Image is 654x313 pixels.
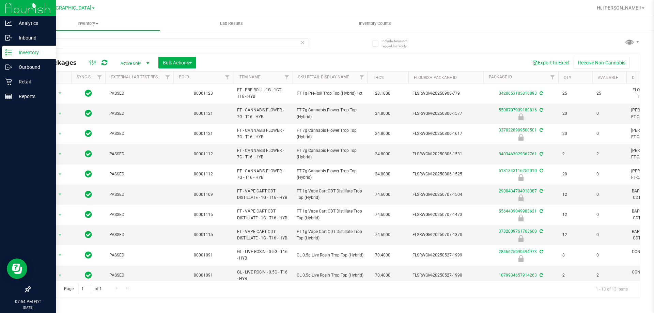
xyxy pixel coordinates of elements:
span: select [56,250,64,260]
span: 25 [562,90,588,97]
span: 1 - 13 of 13 items [590,284,633,294]
inline-svg: Inbound [5,34,12,41]
span: Sync from Compliance System [539,91,543,96]
p: Retail [12,78,53,86]
span: PASSED [109,171,169,177]
span: 24.8000 [372,109,394,119]
p: Reports [12,92,53,100]
a: Sku Retail Display Name [298,75,349,79]
a: 5564439049983621 [499,209,537,214]
span: FT - CANNABIS FLOWER - 7G - T16 - HYB [237,168,289,181]
a: 0420653185816893 [499,91,537,96]
span: 12 [562,191,588,198]
p: Analytics [12,19,53,27]
span: In Sync [85,109,92,118]
span: 28.1000 [372,89,394,98]
span: In Sync [85,149,92,159]
span: FLSRWGM-20250707-1370 [412,232,479,238]
a: 00001121 [194,131,213,136]
a: Filter [547,72,558,83]
span: PASSED [109,232,169,238]
span: FLSRWGM-20250806-1531 [412,151,479,157]
span: Sync from Compliance System [539,273,543,278]
p: 07:54 PM EDT [3,299,53,305]
iframe: Resource center [7,259,27,279]
span: 20 [562,171,588,177]
p: Inventory [12,48,53,57]
span: 2 [562,272,588,279]
button: Bulk Actions [158,57,196,68]
span: Sync from Compliance System [539,229,543,234]
a: Filter [222,72,233,83]
span: PASSED [109,191,169,198]
span: In Sync [85,230,92,239]
span: FT 7g Cannabis Flower Trop Top (Hybrid) [297,127,363,140]
a: Item Name [238,75,260,79]
span: 70.4000 [372,250,394,260]
a: 00001109 [194,192,213,197]
span: In Sync [85,89,92,98]
span: Clear [300,38,305,47]
span: 20 [562,110,588,117]
span: 24.8000 [372,169,394,179]
span: Lab Results [211,20,252,27]
span: select [56,109,64,119]
span: FT - PRE-ROLL - 1G - 1CT - T16 - HYB [237,87,289,100]
span: FT - CANNABIS FLOWER - 7G - T16 - HYB [237,127,289,140]
span: FT 1g Vape Cart CDT Distillate Trop Top (Hybrid) [297,208,363,221]
div: Quarantine [482,194,559,201]
a: PO ID [179,75,189,79]
span: FLSRWGM-20250806-1617 [412,130,479,137]
span: Sync from Compliance System [539,108,543,112]
span: Hi, [PERSON_NAME]! [597,5,641,11]
span: 8 [562,252,588,259]
span: PASSED [109,272,169,279]
a: 2900434704918387 [499,189,537,193]
input: Search Package ID, Item Name, SKU, Lot or Part Number... [30,38,308,48]
span: PASSED [109,151,169,157]
span: 0 [596,171,622,177]
a: Inventory [16,16,160,31]
div: Newly Received [482,134,559,141]
div: Newly Received [482,113,559,120]
a: 00001121 [194,111,213,116]
span: select [56,190,64,199]
span: FT - VAPE CART CDT DISTILLATE - 1G - T16 - HYB [237,188,289,201]
a: 00001091 [194,253,213,257]
span: 0 [596,232,622,238]
div: Newly Received [482,215,559,221]
span: Include items not tagged for facility [381,38,416,49]
span: All Packages [35,59,83,66]
span: In Sync [85,270,92,280]
a: 1079934657914263 [499,273,537,278]
a: Filter [162,72,173,83]
span: FLSRWGM-20250908-779 [412,90,479,97]
a: External Lab Test Result [111,75,164,79]
span: FT 7g Cannabis Flower Trop Top (Hybrid) [297,168,363,181]
a: Qty [564,75,571,80]
span: 74.6000 [372,190,394,200]
a: 00001123 [194,91,213,96]
span: Sync from Compliance System [539,189,543,193]
span: PASSED [109,130,169,137]
span: select [56,170,64,179]
span: 24.8000 [372,149,394,159]
span: 25 [596,90,622,97]
a: 00001115 [194,232,213,237]
span: FLSRWGM-20250806-1577 [412,110,479,117]
span: FT 7g Cannabis Flower Trop Top (Hybrid) [297,147,363,160]
span: FT - CANNABIS FLOWER - 7G - T16 - HYB [237,107,289,120]
span: select [56,129,64,139]
div: Newly Received [482,235,559,242]
input: 1 [78,284,90,294]
span: Sync from Compliance System [539,152,543,156]
a: Package ID [489,75,512,79]
a: Lab Results [160,16,303,31]
span: FT 1g Vape Cart CDT Distillate Trop Top (Hybrid) [297,188,363,201]
span: 12 [562,232,588,238]
a: Filter [281,72,293,83]
span: Sync from Compliance System [539,249,543,254]
inline-svg: Inventory [5,49,12,56]
inline-svg: Outbound [5,64,12,71]
span: FLSRWGM-20250527-1990 [412,272,479,279]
